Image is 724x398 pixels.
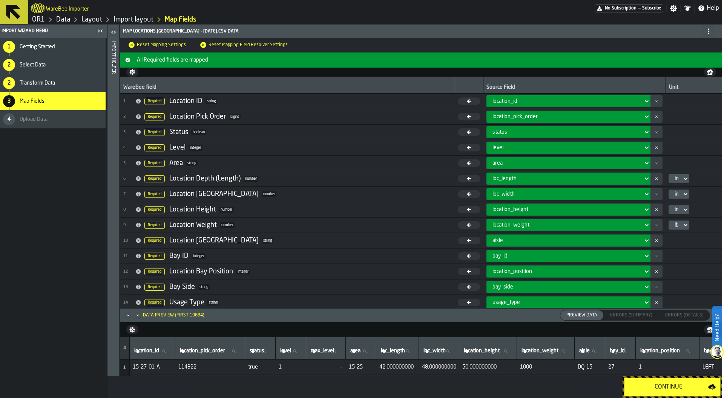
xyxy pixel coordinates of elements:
button: button- [650,219,663,231]
span: location_weight [492,222,529,228]
span: 1 [639,364,696,370]
input: label [608,346,632,356]
span: location_position [492,268,532,275]
span: No Subscription [605,6,637,11]
span: integer [192,253,206,259]
span: location_id [492,98,517,104]
div: DropdownMenuValue-location_height [492,207,640,213]
input: label [422,346,456,356]
div: thumb [604,310,658,320]
span: 11 [123,254,132,259]
span: label [311,348,334,354]
span: integer [236,269,250,275]
div: DropdownMenuValue-level [486,142,650,154]
span: Required [144,98,165,105]
span: Required [144,129,165,136]
span: label [610,348,625,354]
div: thumb [659,310,710,320]
span: Required [144,222,165,229]
div: DropdownMenuValue-loc_length [486,173,650,185]
div: Location Weight [169,221,217,229]
span: location_height [492,207,528,213]
button: button- [126,325,138,334]
input: label [248,346,272,356]
span: string [198,284,210,290]
label: button-switch-multi-Errors (Summary) [604,310,659,321]
div: Location Height [169,205,216,214]
label: Need Help? [713,307,721,349]
div: Location [GEOGRAPHIC_DATA] [169,190,259,198]
span: Required [144,253,165,260]
div: DropdownMenuValue-location_id [492,98,640,104]
span: label [640,348,680,354]
div: DropdownMenuValue-aisle [486,234,650,247]
div: DropdownMenuValue-bay_side [492,284,640,290]
span: Required [144,113,165,120]
span: Required [144,175,165,182]
span: 27 [608,364,633,370]
button: button- [704,325,716,334]
span: label [350,348,360,354]
span: Required [144,160,165,167]
div: DropdownMenuValue-in [675,207,679,213]
div: DropdownMenuValue-location_height [486,204,650,216]
span: Required [144,191,165,198]
button: button- [650,265,663,278]
div: DropdownMenuValue-usage_type [492,299,640,305]
span: 2 [123,114,132,119]
label: button-toggle-Notifications [681,5,694,12]
div: 4 [3,113,15,125]
span: label [579,348,590,354]
span: # [123,346,126,351]
div: Menu Subscription [595,4,663,12]
input: label [462,346,514,356]
button: button- [650,281,663,293]
span: status [492,129,507,135]
div: DropdownMenuValue-location_id [486,95,650,107]
div: 2 [3,59,15,71]
div: Location Depth (Length) [169,174,241,183]
a: link-to-/wh/i/02d92962-0f11-4133-9763-7cb092bceeef/import/layout/4c5fe352-f7e9-4fb1-9b41-35b0fca2... [165,15,196,24]
span: bay_side [492,284,513,290]
span: level [492,145,503,151]
div: Continue [629,383,708,392]
div: DropdownMenuValue-area [486,157,650,169]
span: number [220,222,235,228]
span: area [492,160,503,166]
div: DropdownMenuValue-usage_type [486,296,650,309]
div: Bay ID [169,252,189,260]
span: label [423,348,446,354]
span: 6 [123,176,132,181]
button: button- [650,111,663,123]
input: label [178,346,242,356]
div: DropdownMenuValue-area [492,160,640,166]
span: loc_width [492,191,515,197]
span: Getting Started [20,44,55,50]
span: All Required fields are mapped [134,57,721,63]
span: Errors (Summary) [607,312,655,319]
span: bay_id [492,253,508,259]
div: Data Preview (first 19684) [143,313,204,318]
input: label [279,346,303,356]
button: button- [650,126,663,138]
button: Minimize [133,312,142,319]
div: DropdownMenuValue-location_weight [486,219,650,231]
div: Location [GEOGRAPHIC_DATA] [169,236,259,245]
div: DropdownMenuValue-location_position [486,265,650,278]
span: 50.000000000 [462,364,514,370]
div: Import Helper [111,40,116,374]
span: Subscribe [642,6,661,11]
span: — [309,364,343,370]
div: Level [169,143,186,152]
button: button- [650,142,663,154]
span: Help [707,4,719,13]
span: 1 [123,99,132,104]
div: DropdownMenuValue-in [669,174,689,183]
div: DropdownMenuValue-location_position [492,268,640,275]
div: Map Locations.[GEOGRAPHIC_DATA] - [DATE].csv data [121,25,721,37]
div: DropdownMenuValue-in [669,205,689,214]
header: Import Helper [107,25,119,376]
span: 7 [123,192,132,197]
label: button-toggle-Close me [95,26,106,35]
span: Required [144,299,165,306]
